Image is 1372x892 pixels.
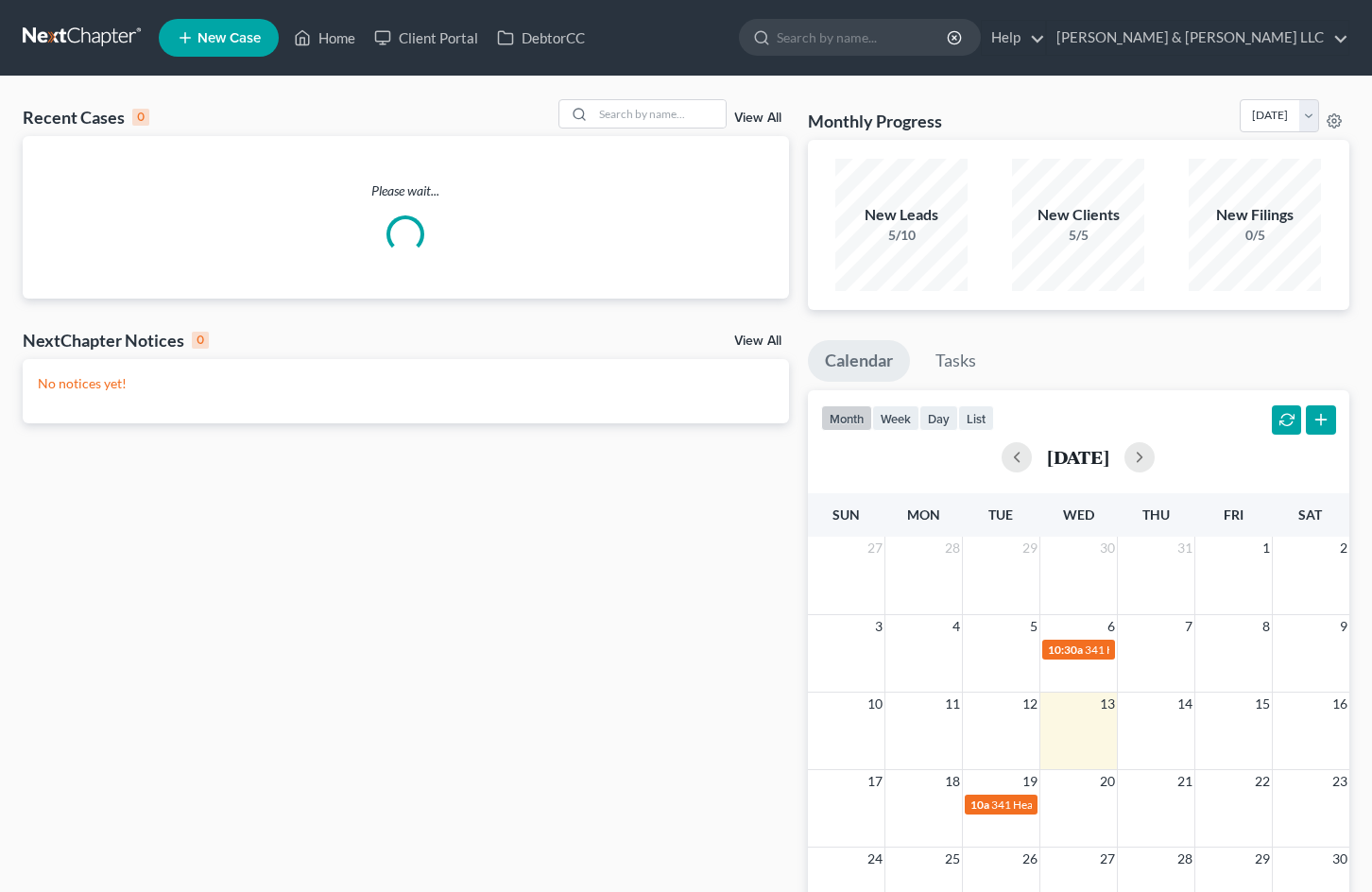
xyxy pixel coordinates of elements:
span: Fri [1224,506,1243,523]
span: 5 [1028,615,1039,638]
span: Wed [1063,506,1094,523]
span: 29 [1020,537,1039,559]
div: New Leads [835,204,968,226]
p: No notices yet! [38,374,774,393]
span: 26 [1020,848,1039,870]
span: 6 [1106,615,1117,638]
span: 21 [1175,770,1194,793]
a: DebtorCC [488,21,594,55]
span: 3 [873,615,884,638]
span: 16 [1330,693,1349,715]
a: Help [982,21,1045,55]
span: 19 [1020,770,1039,793]
h3: Monthly Progress [808,110,942,132]
span: 8 [1261,615,1272,638]
div: New Filings [1189,204,1321,226]
span: 10:30a [1048,643,1083,657]
span: Sat [1298,506,1322,523]
button: list [958,405,994,431]
span: 29 [1253,848,1272,870]
span: 15 [1253,693,1272,715]
a: Home [284,21,365,55]
span: 18 [943,770,962,793]
span: 13 [1098,693,1117,715]
button: week [872,405,919,431]
span: 24 [866,848,884,870]
span: 25 [943,848,962,870]
span: 2 [1338,537,1349,559]
p: Please wait... [23,181,789,200]
span: 23 [1330,770,1349,793]
span: 1 [1261,537,1272,559]
a: View All [734,334,781,348]
span: 4 [951,615,962,638]
div: 5/5 [1012,226,1144,245]
span: 341 Hearing for [PERSON_NAME] [991,798,1160,812]
div: 0/5 [1189,226,1321,245]
a: Client Portal [365,21,488,55]
span: 11 [943,693,962,715]
span: 10 [866,693,884,715]
button: month [821,405,872,431]
div: NextChapter Notices [23,329,209,352]
div: New Clients [1012,204,1144,226]
span: Sun [832,506,860,523]
span: 30 [1098,537,1117,559]
div: Recent Cases [23,106,149,129]
span: 20 [1098,770,1117,793]
span: 22 [1253,770,1272,793]
span: 28 [943,537,962,559]
span: 7 [1183,615,1194,638]
input: Search by name... [777,20,950,55]
div: 0 [132,109,149,126]
div: 0 [192,332,209,349]
span: 17 [866,770,884,793]
h2: [DATE] [1047,447,1109,467]
span: New Case [197,31,261,45]
a: Tasks [918,340,993,382]
span: Mon [907,506,940,523]
span: 28 [1175,848,1194,870]
span: Tue [988,506,1013,523]
span: 12 [1020,693,1039,715]
span: 9 [1338,615,1349,638]
button: day [919,405,958,431]
span: 341 Hearing for [PERSON_NAME] [1085,643,1254,657]
div: 5/10 [835,226,968,245]
span: 30 [1330,848,1349,870]
span: Thu [1142,506,1170,523]
span: 31 [1175,537,1194,559]
a: Calendar [808,340,910,382]
span: 27 [866,537,884,559]
span: 27 [1098,848,1117,870]
span: 14 [1175,693,1194,715]
input: Search by name... [593,100,726,128]
a: View All [734,111,781,125]
span: 10a [970,798,989,812]
a: [PERSON_NAME] & [PERSON_NAME] LLC [1047,21,1348,55]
